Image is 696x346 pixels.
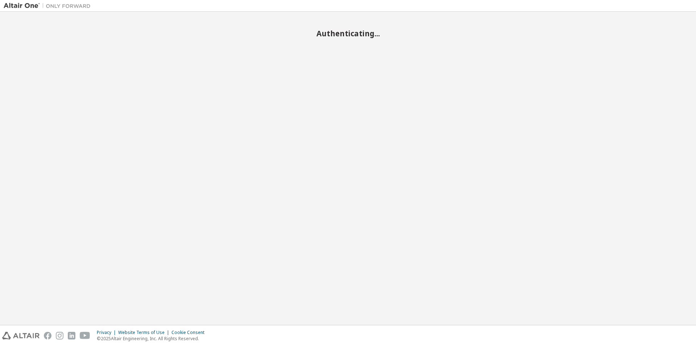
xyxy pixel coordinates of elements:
[171,330,209,335] div: Cookie Consent
[97,330,118,335] div: Privacy
[2,332,40,339] img: altair_logo.svg
[44,332,51,339] img: facebook.svg
[80,332,90,339] img: youtube.svg
[68,332,75,339] img: linkedin.svg
[56,332,63,339] img: instagram.svg
[4,29,692,38] h2: Authenticating...
[118,330,171,335] div: Website Terms of Use
[97,335,209,342] p: © 2025 Altair Engineering, Inc. All Rights Reserved.
[4,2,94,9] img: Altair One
